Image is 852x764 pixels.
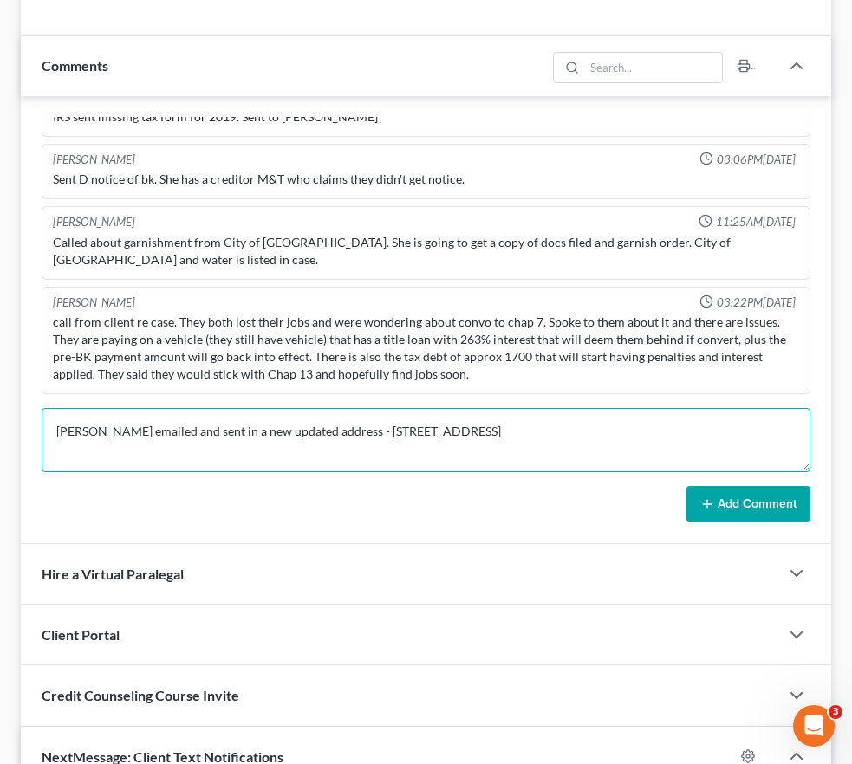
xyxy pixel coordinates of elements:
div: IRS sent missing tax form for 2019. Sent to [PERSON_NAME] [53,108,799,126]
span: 11:25AM[DATE] [716,214,796,230]
span: Hire a Virtual Paralegal [42,566,184,582]
span: Client Portal [42,626,120,643]
button: Add Comment [686,486,810,522]
iframe: Intercom live chat [793,705,835,747]
div: [PERSON_NAME] [53,152,135,168]
span: 03:22PM[DATE] [717,295,796,311]
span: Credit Counseling Course Invite [42,687,239,703]
span: 3 [829,705,842,719]
input: Search... [585,53,723,82]
div: [PERSON_NAME] [53,295,135,311]
span: 03:06PM[DATE] [717,152,796,168]
div: [PERSON_NAME] [53,214,135,230]
div: Sent D notice of bk. She has a creditor M&T who claims they didn't get notice. [53,171,799,188]
div: call from client re case. They both lost their jobs and were wondering about convo to chap 7. Spo... [53,314,799,383]
div: Called about garnishment from City of [GEOGRAPHIC_DATA]. She is going to get a copy of docs filed... [53,234,799,269]
span: Comments [42,57,108,74]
